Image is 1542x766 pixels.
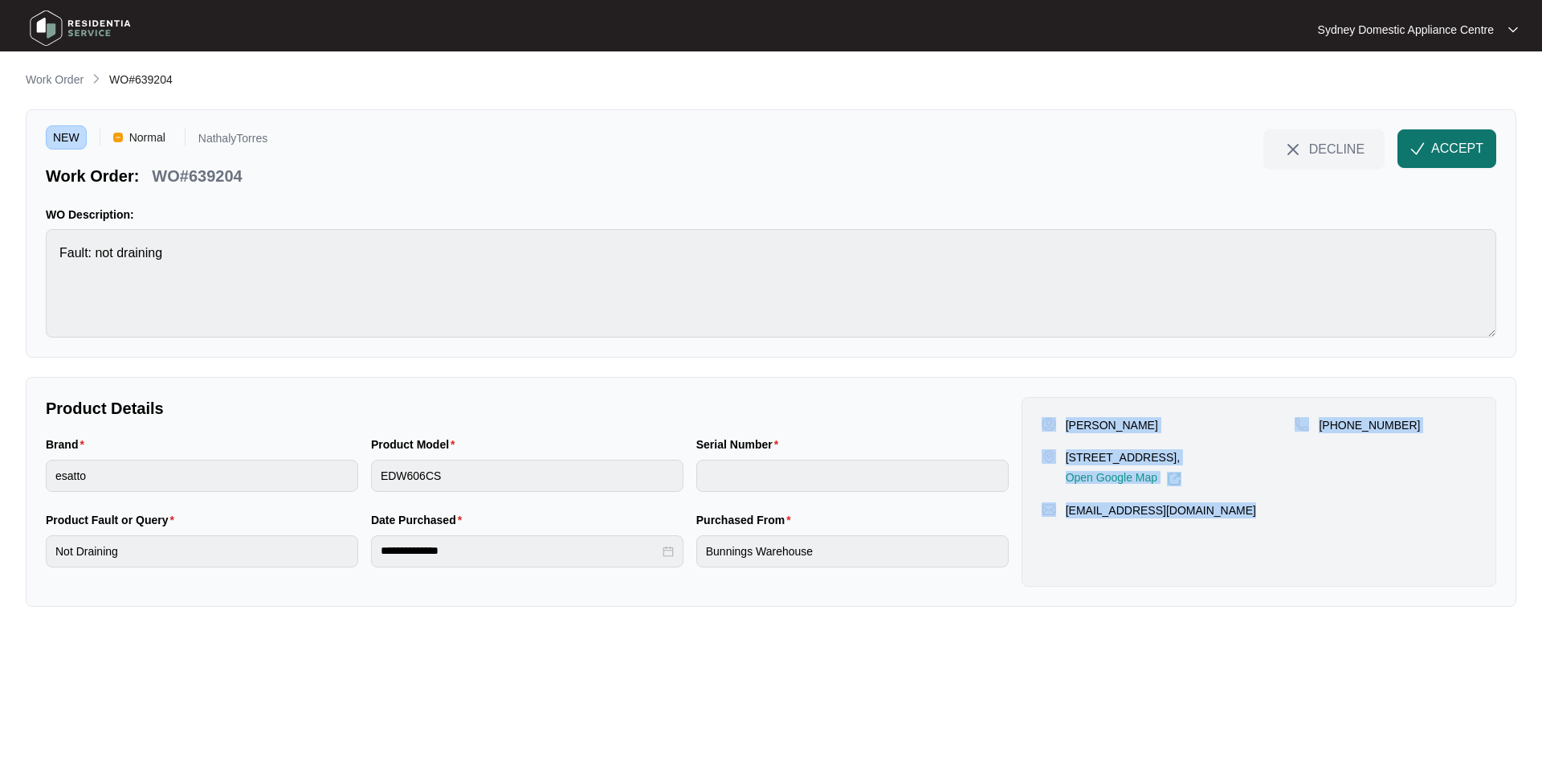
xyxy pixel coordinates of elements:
[1283,140,1303,159] img: close-Icon
[152,165,242,187] p: WO#639204
[1397,129,1496,168] button: check-IconACCEPT
[46,436,91,453] label: Brand
[1318,22,1494,38] p: Sydney Domestic Appliance Centre
[1309,140,1365,158] span: DECLINE
[1066,472,1181,486] a: Open Google Map
[198,133,267,150] p: NathalyTorres
[46,207,1496,223] p: WO Description:
[696,436,785,453] label: Serial Number
[1042,417,1056,432] img: user-pin
[1066,417,1158,433] p: [PERSON_NAME]
[1410,141,1425,156] img: check-Icon
[696,460,1009,492] input: Serial Number
[46,460,358,492] input: Brand
[26,72,84,88] p: Work Order
[46,535,358,567] input: Product Fault or Query
[1042,502,1056,517] img: map-pin
[371,512,468,528] label: Date Purchased
[113,133,123,142] img: Vercel Logo
[1066,449,1181,465] p: [STREET_ADDRESS],
[371,436,462,453] label: Product Model
[1167,472,1181,486] img: Link-External
[1263,129,1385,168] button: close-IconDECLINE
[1431,139,1483,158] span: ACCEPT
[123,125,172,150] span: Normal
[46,165,139,187] p: Work Order:
[46,125,87,150] span: NEW
[696,535,1009,567] input: Purchased From
[22,72,87,89] a: Work Order
[46,229,1496,338] textarea: Fault: not draining
[381,543,659,559] input: Date Purchased
[1508,26,1518,34] img: dropdown arrow
[1042,449,1056,464] img: map-pin
[1066,502,1256,518] p: [EMAIL_ADDRESS][DOMAIN_NAME]
[90,72,103,85] img: chevron-right
[109,73,173,86] span: WO#639204
[696,512,798,528] label: Purchased From
[46,512,181,528] label: Product Fault or Query
[1295,417,1309,432] img: map-pin
[1319,417,1420,433] p: [PHONE_NUMBER]
[371,460,683,492] input: Product Model
[24,4,137,52] img: residentia service logo
[46,397,1009,420] p: Product Details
